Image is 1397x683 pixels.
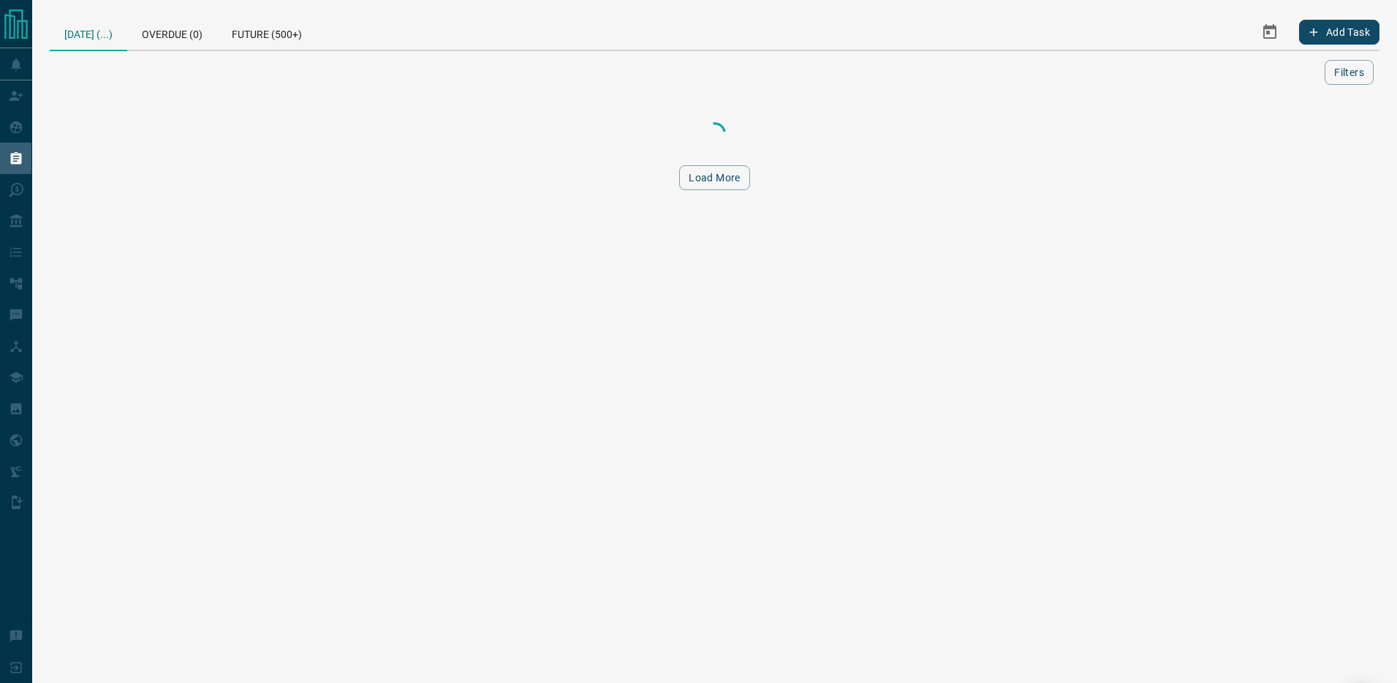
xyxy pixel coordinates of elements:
button: Select Date Range [1252,15,1287,50]
div: Loading [642,118,788,148]
div: Future (500+) [217,15,317,50]
button: Add Task [1299,20,1379,45]
button: Filters [1325,60,1374,85]
div: [DATE] (...) [50,15,127,51]
button: Load More [679,165,750,190]
div: Overdue (0) [127,15,217,50]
